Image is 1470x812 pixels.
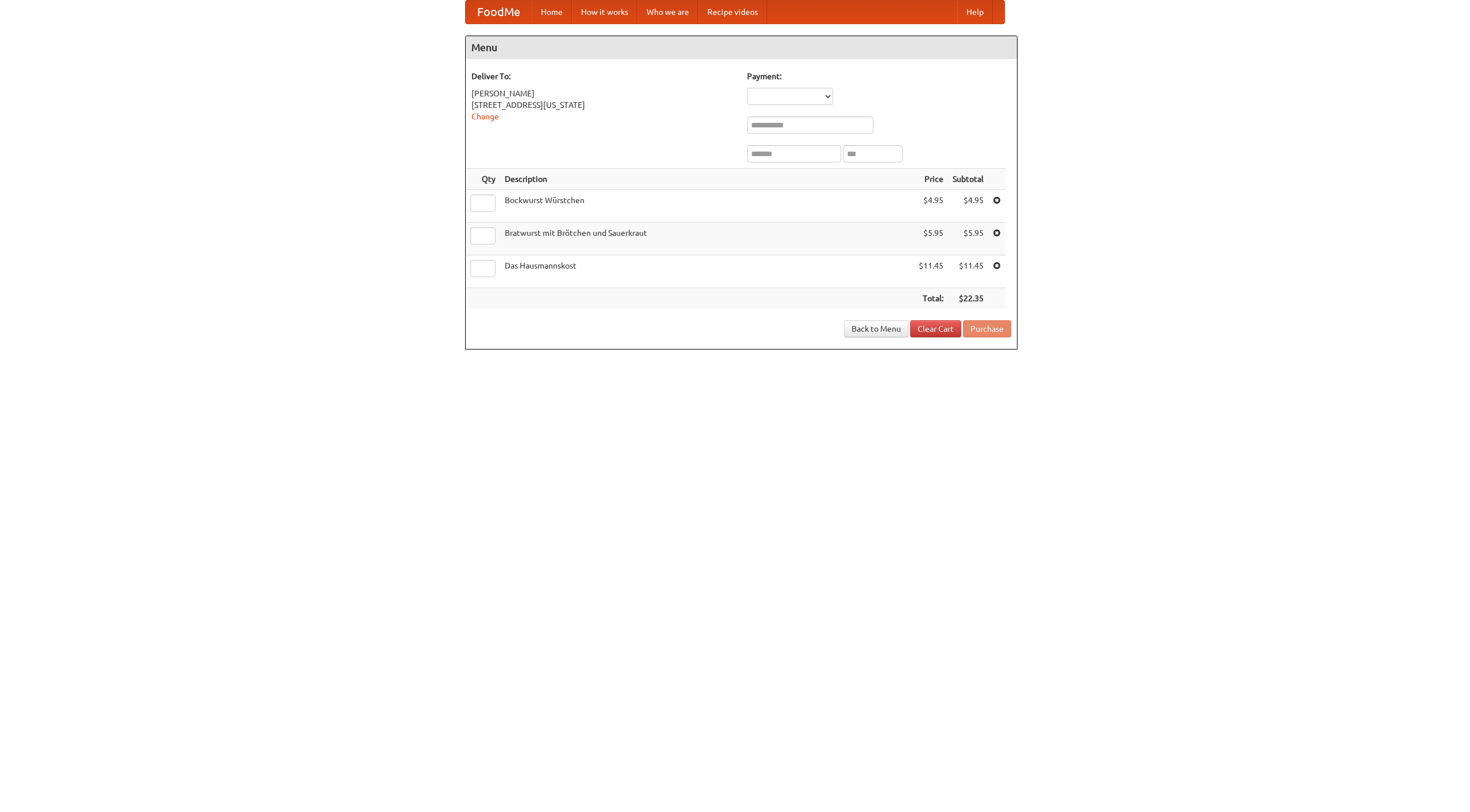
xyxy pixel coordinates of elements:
[500,223,914,255] td: Bratwurst mit Brötchen und Sauerkraut
[844,320,908,337] a: Back to Menu
[914,169,948,190] th: Price
[914,190,948,223] td: $4.95
[948,190,988,223] td: $4.95
[698,1,767,24] a: Recipe videos
[963,320,1011,337] button: Purchase
[957,1,993,24] a: Help
[471,88,736,99] div: [PERSON_NAME]
[471,71,736,82] h5: Deliver To:
[466,36,1017,59] h4: Menu
[914,288,948,309] th: Total:
[948,288,988,309] th: $22.35
[948,169,988,190] th: Subtotal
[532,1,572,24] a: Home
[914,223,948,255] td: $5.95
[747,71,1011,82] h5: Payment:
[914,255,948,288] td: $11.45
[572,1,637,24] a: How it works
[466,1,532,24] a: FoodMe
[500,255,914,288] td: Das Hausmannskost
[910,320,961,337] a: Clear Cart
[637,1,698,24] a: Who we are
[948,255,988,288] td: $11.45
[500,169,914,190] th: Description
[948,223,988,255] td: $5.95
[471,99,736,111] div: [STREET_ADDRESS][US_STATE]
[466,169,500,190] th: Qty
[500,190,914,223] td: Bockwurst Würstchen
[471,112,499,121] a: Change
